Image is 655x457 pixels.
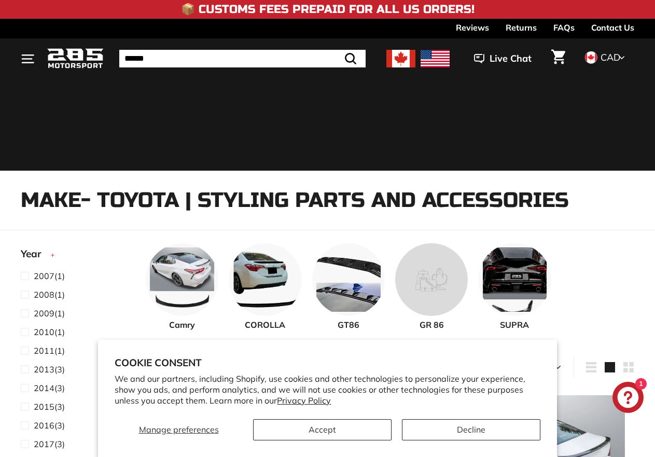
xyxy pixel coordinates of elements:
[34,364,54,375] span: 2013
[34,363,65,376] span: (3)
[34,271,54,281] span: 2007
[34,438,65,450] span: (3)
[115,419,242,440] button: Manage preferences
[34,383,54,393] span: 2014
[490,52,532,65] span: Live Chat
[47,47,104,71] img: Logo_285_Motorsport_areodynamics_components
[478,243,551,331] a: SUPRA
[395,318,468,331] span: GR 86
[601,51,620,63] span: CAD
[34,288,65,301] span: (1)
[34,345,54,356] span: 2011
[181,3,475,16] h4: 📦 Customs Fees Prepaid for All US Orders!
[34,307,65,320] span: (1)
[119,50,366,67] input: Search
[395,243,468,331] a: GR 86
[34,327,54,337] span: 2010
[34,401,54,412] span: 2015
[115,373,540,406] p: We and our partners, including Shopify, use cookies and other technologies to personalize your ex...
[277,395,331,406] a: Privacy Policy
[34,420,54,431] span: 2016
[34,419,65,432] span: (3)
[34,289,54,300] span: 2008
[553,19,575,36] a: FAQs
[229,243,301,331] a: COROLLA
[312,243,385,331] a: GT86
[34,326,65,338] span: (1)
[456,19,489,36] a: Reviews
[229,318,301,331] span: COROLLA
[312,318,385,331] span: GT86
[34,344,65,357] span: (1)
[545,41,572,76] a: Cart
[461,46,545,72] button: Live Chat
[34,400,65,413] span: (3)
[146,243,218,331] a: Camry
[402,419,540,440] button: Decline
[34,270,65,282] span: (1)
[34,439,54,449] span: 2017
[21,243,129,269] button: Year
[478,318,551,331] span: SUPRA
[146,318,218,331] span: Camry
[34,308,54,318] span: 2009
[609,382,647,416] inbox-online-store-chat: Shopify online store chat
[139,424,219,435] span: Manage preferences
[506,19,537,36] a: Returns
[21,189,634,212] h1: Make- Toyota | Styling Parts and Accessories
[34,382,65,394] span: (3)
[253,419,392,440] button: Accept
[591,19,634,36] a: Contact Us
[21,246,49,261] span: Year
[115,356,540,369] h2: Cookie consent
